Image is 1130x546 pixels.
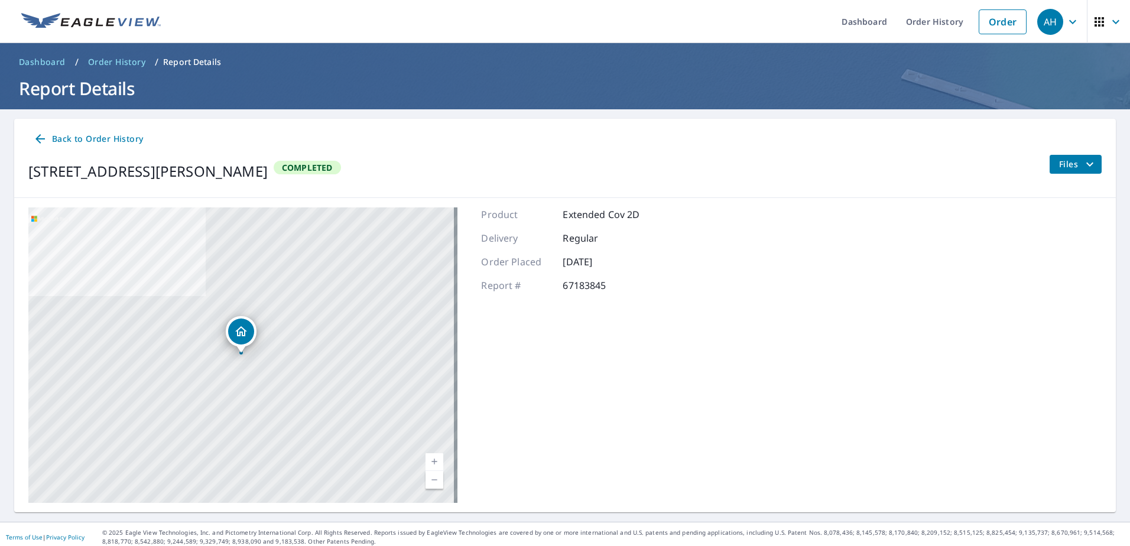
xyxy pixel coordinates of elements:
[563,231,634,245] p: Regular
[33,132,143,147] span: Back to Order History
[481,207,552,222] p: Product
[21,13,161,31] img: EV Logo
[426,453,443,471] a: Current Level 17, Zoom In
[6,534,85,541] p: |
[155,55,158,69] li: /
[481,255,552,269] p: Order Placed
[14,53,70,71] a: Dashboard
[426,471,443,489] a: Current Level 17, Zoom Out
[563,278,634,292] p: 67183845
[275,162,340,173] span: Completed
[1059,157,1097,171] span: Files
[14,76,1116,100] h1: Report Details
[1037,9,1063,35] div: AH
[481,231,552,245] p: Delivery
[75,55,79,69] li: /
[979,9,1027,34] a: Order
[6,533,43,541] a: Terms of Use
[46,533,85,541] a: Privacy Policy
[563,207,639,222] p: Extended Cov 2D
[28,161,268,182] div: [STREET_ADDRESS][PERSON_NAME]
[1049,155,1102,174] button: filesDropdownBtn-67183845
[14,53,1116,71] nav: breadcrumb
[163,56,221,68] p: Report Details
[226,316,256,353] div: Dropped pin, building 1, Residential property, 306 Cowan Street Bowie, TX 76230
[102,528,1124,546] p: © 2025 Eagle View Technologies, Inc. and Pictometry International Corp. All Rights Reserved. Repo...
[481,278,552,292] p: Report #
[83,53,150,71] a: Order History
[88,56,145,68] span: Order History
[28,128,148,150] a: Back to Order History
[19,56,66,68] span: Dashboard
[563,255,634,269] p: [DATE]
